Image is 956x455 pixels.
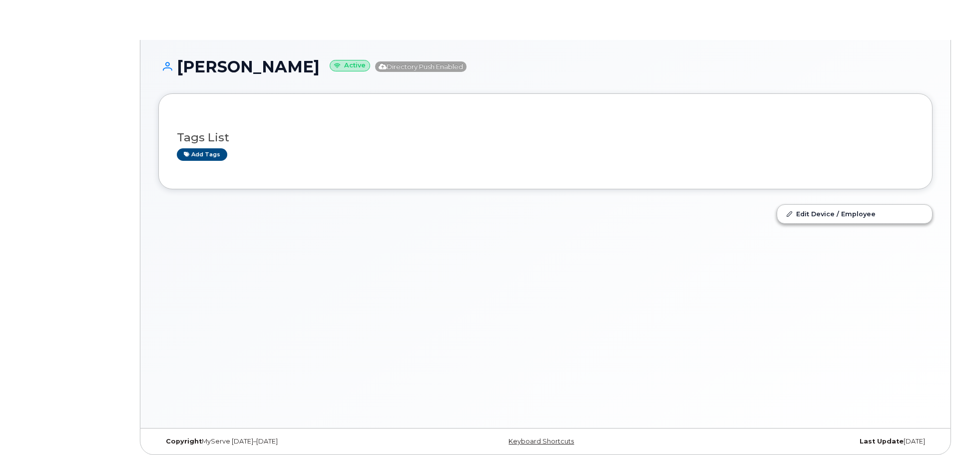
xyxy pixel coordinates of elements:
[860,438,904,445] strong: Last Update
[158,58,933,75] h1: [PERSON_NAME]
[508,438,574,445] a: Keyboard Shortcuts
[177,131,914,144] h3: Tags List
[330,60,370,71] small: Active
[158,438,417,446] div: MyServe [DATE]–[DATE]
[674,438,933,446] div: [DATE]
[375,61,467,72] span: Directory Push Enabled
[777,205,932,223] a: Edit Device / Employee
[166,438,202,445] strong: Copyright
[177,148,227,161] a: Add tags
